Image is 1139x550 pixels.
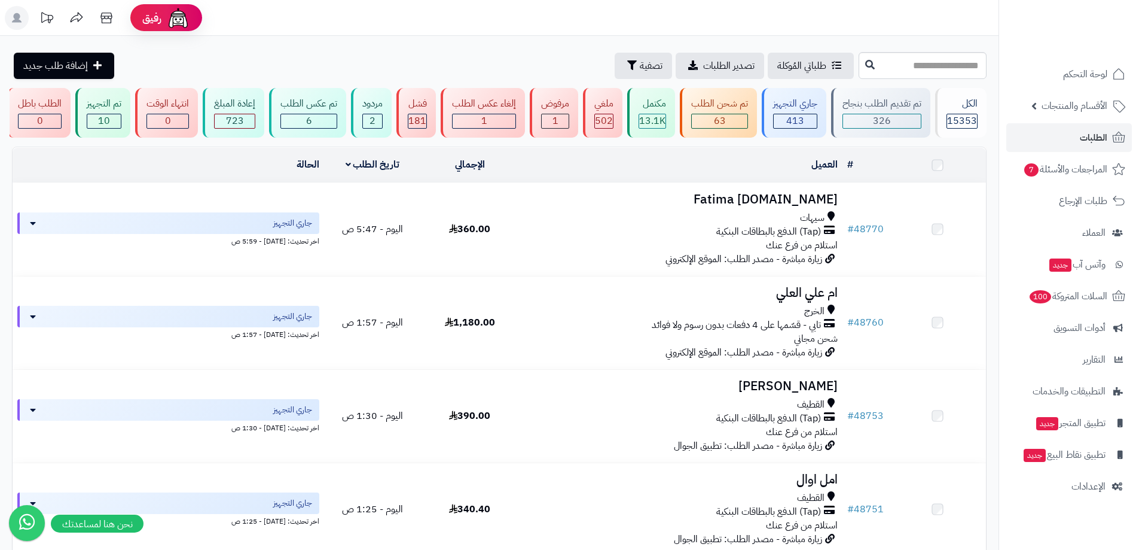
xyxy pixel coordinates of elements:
span: 63 [714,114,726,128]
span: التطبيقات والخدمات [1033,383,1106,400]
h3: ام علي العلي [523,286,838,300]
a: الحالة [297,157,319,172]
span: زيارة مباشرة - مصدر الطلب: الموقع الإلكتروني [665,252,822,266]
h3: Fatima [DOMAIN_NAME] [523,193,838,206]
span: # [847,409,854,423]
span: اليوم - 1:30 ص [342,409,403,423]
a: أدوات التسويق [1006,314,1132,342]
span: جاري التجهيز [273,497,312,509]
a: الطلبات [1006,123,1132,152]
span: استلام من فرع عنك [766,518,838,533]
div: 63 [692,114,747,128]
span: تصدير الطلبات [703,59,755,73]
span: # [847,502,854,516]
div: 1 [542,114,569,128]
span: 360.00 [449,222,490,236]
a: تم التجهيز 10 [73,88,133,138]
a: مكتمل 13.1K [625,88,677,138]
span: 15353 [947,114,977,128]
div: الطلب باطل [18,97,62,111]
a: الإعدادات [1006,472,1132,501]
span: جديد [1024,449,1046,462]
span: إضافة طلب جديد [23,59,88,73]
a: الطلب باطل 0 [4,88,73,138]
a: # [847,157,853,172]
span: الخرج [804,305,825,318]
span: 390.00 [449,409,490,423]
div: 6 [281,114,337,128]
div: 723 [215,114,255,128]
a: طلباتي المُوكلة [768,53,854,79]
a: إعادة المبلغ 723 [200,88,267,138]
span: وآتس آب [1048,256,1106,273]
a: لوحة التحكم [1006,60,1132,89]
a: تحديثات المنصة [32,6,62,33]
span: استلام من فرع عنك [766,238,838,253]
div: 181 [408,114,426,128]
a: العميل [811,157,838,172]
img: ai-face.png [166,6,190,30]
span: 7 [1024,163,1039,177]
a: السلات المتروكة100 [1006,282,1132,311]
div: 10 [87,114,121,128]
span: 413 [786,114,804,128]
span: أدوات التسويق [1054,320,1106,336]
span: 0 [165,114,171,128]
span: العملاء [1082,224,1106,241]
a: تم تقديم الطلب بنجاح 326 [829,88,933,138]
span: زيارة مباشرة - مصدر الطلب: تطبيق الجوال [674,439,822,453]
div: انتهاء الوقت [146,97,189,111]
a: التقارير [1006,345,1132,374]
span: 1 [481,114,487,128]
div: 1 [453,114,515,128]
div: 413 [774,114,817,128]
span: الإعدادات [1071,478,1106,495]
span: زيارة مباشرة - مصدر الطلب: تطبيق الجوال [674,532,822,546]
span: 6 [306,114,312,128]
span: اليوم - 1:57 ص [342,315,403,330]
span: (Tap) الدفع بالبطاقات البنكية [716,412,821,426]
span: تابي - قسّمها على 4 دفعات بدون رسوم ولا فوائد [652,318,821,332]
span: 1 [552,114,558,128]
h3: [PERSON_NAME] [523,379,838,393]
span: زيارة مباشرة - مصدر الطلب: الموقع الإلكتروني [665,345,822,360]
span: تطبيق المتجر [1035,415,1106,432]
div: اخر تحديث: [DATE] - 5:59 ص [17,234,319,247]
div: ملغي [594,97,613,111]
div: مرفوض [541,97,569,111]
a: تطبيق نقاط البيعجديد [1006,440,1132,469]
span: القطيف [797,398,825,412]
div: فشل [408,97,427,111]
a: ملغي 502 [581,88,625,138]
span: استلام من فرع عنك [766,425,838,439]
div: اخر تحديث: [DATE] - 1:30 ص [17,421,319,433]
a: العملاء [1006,218,1132,247]
span: اليوم - 5:47 ص [342,222,403,236]
a: #48760 [847,315,884,330]
span: الأقسام والمنتجات [1042,98,1107,114]
span: اليوم - 1:25 ص [342,502,403,516]
span: التقارير [1083,351,1106,368]
span: # [847,222,854,236]
a: تم عكس الطلب 6 [267,88,349,138]
a: تصدير الطلبات [676,53,764,79]
div: 0 [147,114,188,128]
div: إعادة المبلغ [214,97,255,111]
div: جاري التجهيز [773,97,817,111]
a: تم شحن الطلب 63 [677,88,759,138]
span: # [847,315,854,330]
span: تصفية [640,59,662,73]
span: جاري التجهيز [273,311,312,323]
a: تاريخ الطلب [346,157,400,172]
a: انتهاء الوقت 0 [133,88,200,138]
span: (Tap) الدفع بالبطاقات البنكية [716,225,821,239]
span: (Tap) الدفع بالبطاقات البنكية [716,505,821,519]
span: 340.40 [449,502,490,516]
a: مرفوض 1 [527,88,581,138]
span: جديد [1049,259,1071,272]
div: اخر تحديث: [DATE] - 1:57 ص [17,327,319,340]
button: تصفية [615,53,672,79]
div: تم تقديم الطلب بنجاح [842,97,921,111]
span: طلبات الإرجاع [1059,193,1107,209]
span: 1,180.00 [445,315,495,330]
